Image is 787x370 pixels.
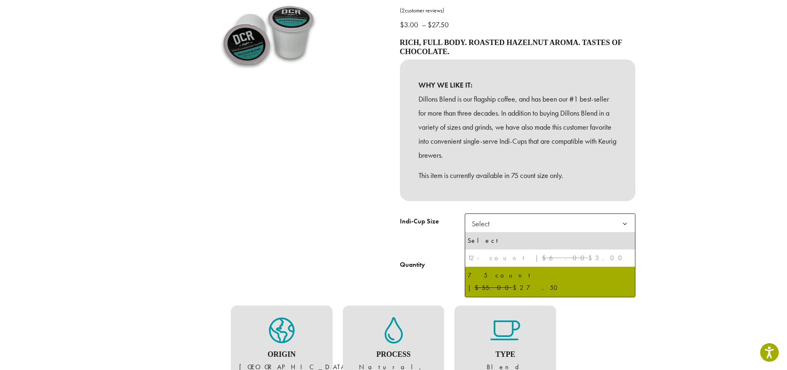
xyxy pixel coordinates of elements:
bdi: 27.50 [428,20,451,29]
h4: Rich, full body. Roasted hazelnut aroma. Tastes of chocolate. [400,38,635,56]
a: (2customer reviews) [400,7,635,15]
div: 75 count | $27.50 [468,269,632,294]
p: Dillons Blend is our flagship coffee, and has been our #1 best-seller for more than three decades... [418,92,617,162]
li: Select [465,232,635,249]
h4: Type [463,350,548,359]
span: 2 [402,7,405,14]
span: $ [428,20,432,29]
span: $ [400,20,404,29]
div: 12-count | $3.00 [468,252,632,264]
b: WHY WE LIKE IT: [418,78,617,92]
bdi: 3.00 [400,20,420,29]
span: Select [465,213,635,234]
div: Quantity [400,260,425,270]
p: This item is currently available in 75 count size only. [418,168,617,183]
span: Select [468,216,498,232]
h4: Process [351,350,436,359]
label: Indi-Cup Size [400,216,465,228]
h4: Origin [239,350,324,359]
del: $55.00 [475,283,513,292]
span: – [422,20,426,29]
del: $6.00 [542,254,588,262]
